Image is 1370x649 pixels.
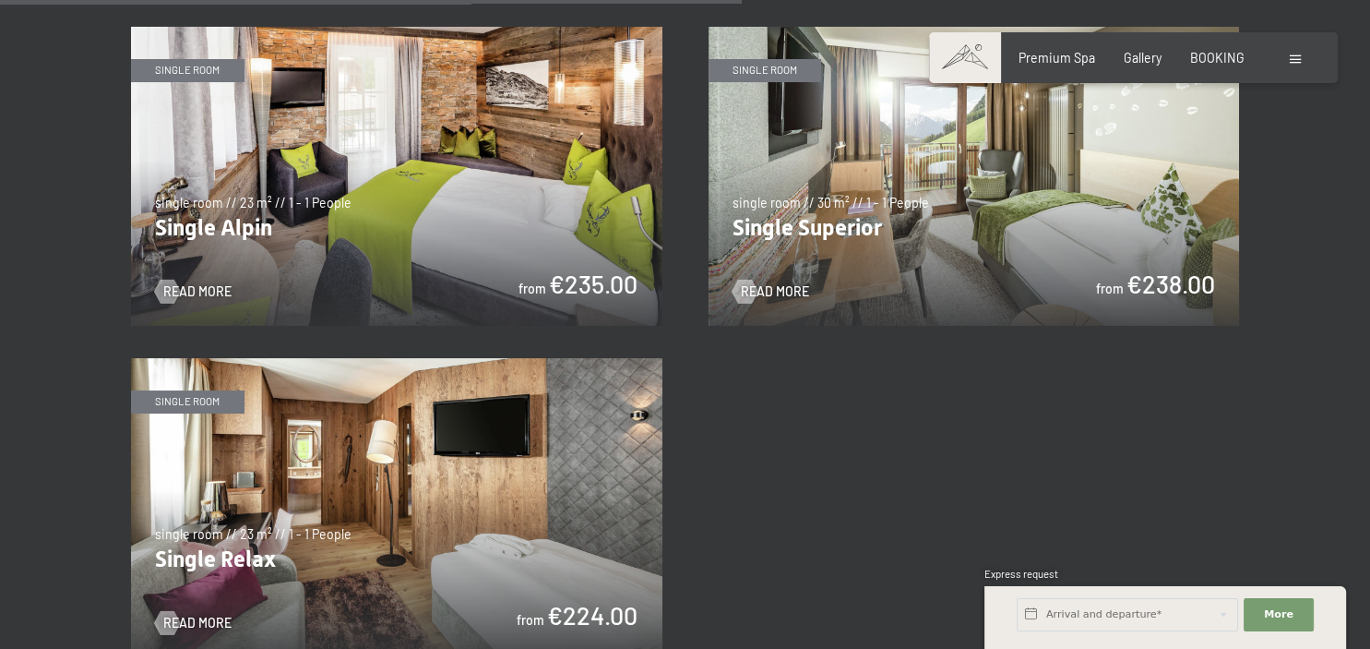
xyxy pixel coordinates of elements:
a: Gallery [1124,50,1162,66]
span: More [1264,607,1293,622]
img: Single Alpin [131,27,662,326]
a: Read more [155,614,232,632]
a: Single Superior [709,27,1240,37]
a: BOOKING [1190,50,1245,66]
a: Read more [155,282,232,301]
span: Read more [741,282,809,301]
button: More [1244,598,1314,631]
a: Single Relax [131,358,662,368]
span: Read more [163,614,232,632]
a: Single Alpin [131,27,662,37]
span: Read more [163,282,232,301]
a: Read more [733,282,809,301]
a: Premium Spa [1019,50,1095,66]
img: Single Superior [709,27,1240,326]
span: Express request [984,568,1058,580]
